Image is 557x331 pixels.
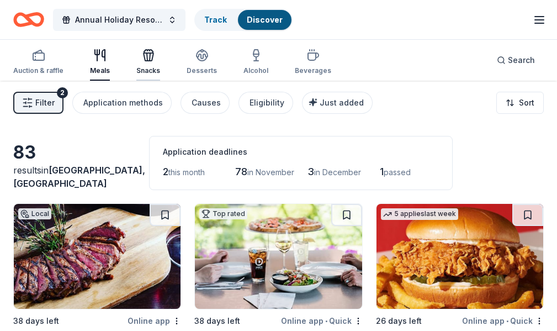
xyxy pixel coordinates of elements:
span: [GEOGRAPHIC_DATA], [GEOGRAPHIC_DATA] [13,165,145,189]
span: 3 [307,166,314,177]
button: Filter2 [13,92,63,114]
span: Just added [320,98,364,107]
div: Beverages [295,66,331,75]
span: this month [168,167,205,177]
div: Desserts [187,66,217,75]
button: Annual Holiday Resources Distribution- Christmas Drive [53,9,185,31]
span: passed [384,167,411,177]
div: 26 days left [376,314,422,328]
span: 2 [163,166,168,177]
button: Desserts [187,44,217,81]
div: Online app [128,314,181,328]
div: Top rated [199,208,247,219]
div: Application methods [83,96,163,109]
div: Online app Quick [462,314,544,328]
span: in November [247,167,294,177]
span: Annual Holiday Resources Distribution- Christmas Drive [75,13,163,27]
span: in [13,165,145,189]
div: 5 applies last week [381,208,458,220]
button: Causes [181,92,230,114]
span: Filter [35,96,55,109]
div: 83 [13,141,136,164]
div: Eligibility [250,96,284,109]
div: Auction & raffle [13,66,63,75]
a: Discover [247,15,283,24]
span: Sort [519,96,534,109]
div: Local [18,208,51,219]
button: Sort [496,92,544,114]
div: results [13,164,136,190]
div: 38 days left [194,314,240,328]
div: Alcohol [243,66,268,75]
div: Snacks [136,66,160,75]
button: Snacks [136,44,160,81]
div: Online app Quick [281,314,363,328]
span: Search [508,54,535,67]
button: Beverages [295,44,331,81]
button: Search [488,49,544,71]
span: in December [314,167,361,177]
button: Application methods [72,92,172,114]
div: Causes [192,96,221,109]
button: TrackDiscover [194,9,293,31]
div: Application deadlines [163,145,439,159]
button: Auction & raffle [13,44,63,81]
button: Just added [302,92,373,114]
img: Image for Dewey's Pizza [195,204,362,309]
button: Meals [90,44,110,81]
a: Track [204,15,227,24]
a: Home [13,7,44,33]
button: Eligibility [238,92,293,114]
div: Meals [90,66,110,75]
span: • [325,317,327,325]
span: 1 [380,166,384,177]
button: Alcohol [243,44,268,81]
img: Image for KBP Foods [376,204,543,309]
div: 2 [57,87,68,98]
span: 78 [235,166,247,177]
img: Image for 1818 Chophouse [14,204,181,309]
div: 38 days left [13,314,59,328]
span: • [506,317,508,325]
